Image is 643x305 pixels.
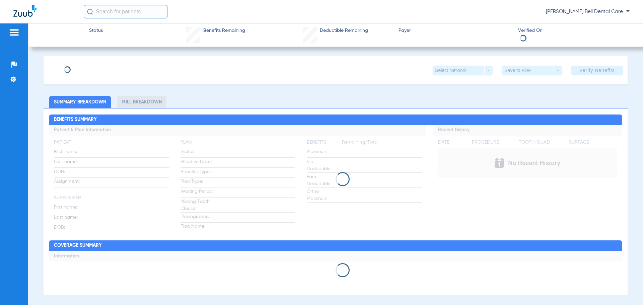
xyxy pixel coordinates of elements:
span: Deductible Remaining [320,27,368,34]
span: Payer [399,27,512,34]
img: Zuub Logo [13,5,37,17]
h2: Coverage Summary [49,240,622,251]
li: Summary Breakdown [49,96,111,108]
span: Verified On [518,27,632,34]
li: Full Breakdown [117,96,166,108]
span: Benefits Remaining [203,27,245,34]
span: [PERSON_NAME] Bell Dental Care [546,8,630,15]
h2: Benefits Summary [49,115,622,125]
img: Search Icon [87,9,93,15]
span: Status [89,27,103,34]
input: Search for patients [84,5,167,18]
img: hamburger-icon [9,28,19,36]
